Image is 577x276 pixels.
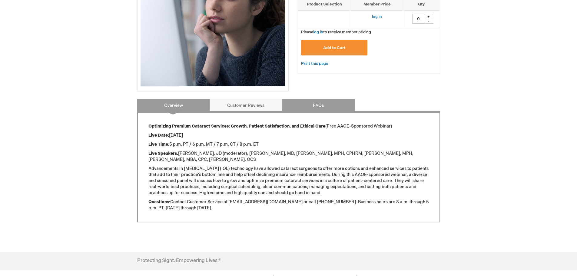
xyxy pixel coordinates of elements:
p: (Free AAOE-Sponsored Webinar) [148,123,429,129]
span: Add to Cart [323,45,345,50]
p: Advancements in [MEDICAL_DATA] (IOL) technology have allowed cataract surgeons to offer more opti... [148,166,429,196]
p: [DATE] [148,132,429,138]
strong: Live Time: [148,142,169,147]
input: Qty [412,14,424,24]
strong: Optimizing Premium Cataract Services: Growth, Patient Satisfaction, and Ethical Care [148,124,325,129]
a: log in [372,14,382,19]
h4: Protecting Sight. Empowering Lives.® [137,258,221,264]
span: Please to receive member pricing [301,30,371,35]
strong: Live Speakers: [148,151,178,156]
strong: Live Date: [148,133,169,138]
a: FAQs [282,99,355,111]
a: log in [313,30,323,35]
button: Add to Cart [301,40,368,55]
div: + [424,14,433,19]
strong: Questions: [148,199,170,205]
p: Contact Customer Service at [EMAIL_ADDRESS][DOMAIN_NAME] or call [PHONE_NUMBER]. Business hours a... [148,199,429,211]
a: Print this page [301,60,328,68]
a: Customer Reviews [210,99,282,111]
div: - [424,19,433,24]
p: 5 p.m. PT / 6 p.m. MT / 7 p.m. CT / 8 p.m. ET [148,141,429,148]
p: [PERSON_NAME], JD (moderator); [PERSON_NAME], MD; [PERSON_NAME], MPH, CPHRM; [PERSON_NAME], MPH; ... [148,151,429,163]
a: Overview [137,99,210,111]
